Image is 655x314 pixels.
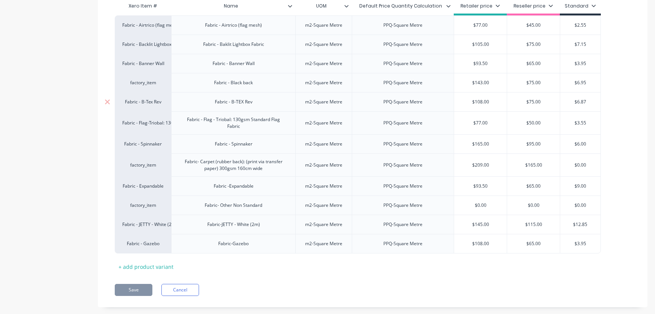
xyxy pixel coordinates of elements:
[115,111,601,134] div: Fabric - Flag-Triobal: 130gsm Standard Flag FabricFabric - Flag - Triobal: 130gsm Standard Flag F...
[377,20,429,30] div: PPQ-Square Metre
[209,139,258,149] div: Fabric - Spinnaker
[454,234,507,253] div: $108.00
[208,78,259,88] div: Fabric - Black back
[507,156,560,174] div: $165.00
[115,92,601,111] div: Fabric - B-Tex RevFabric - B-TEX Revm2-Square MetrePPQ-Square Metre$108.00$75.00$6.87
[560,114,600,132] div: $3.55
[377,118,429,128] div: PPQ-Square Metre
[460,3,500,9] div: Retailer price
[454,73,507,92] div: $143.00
[454,35,507,54] div: $105.00
[115,284,152,296] button: Save
[454,16,507,35] div: $77.00
[122,60,164,67] div: Fabric - Banner Wall
[199,20,268,30] div: Fabric - Airtrico (flag mesh)
[377,200,429,210] div: PPQ-Square Metre
[507,73,560,92] div: $75.00
[299,59,348,68] div: m2-Square Metre
[209,97,258,107] div: Fabric - B-TEX Rev
[514,3,553,9] div: Reseller price
[299,139,348,149] div: m2-Square Metre
[122,120,164,126] div: Fabric - Flag-Triobal: 130gsm Standard Flag Fabric
[122,141,164,147] div: Fabric - Spinnaker
[299,118,348,128] div: m2-Square Metre
[560,135,600,153] div: $6.00
[507,215,560,234] div: $115.00
[122,22,164,29] div: Fabric - Airtrico (flag mesh)
[299,220,348,229] div: m2-Square Metre
[299,200,348,210] div: m2-Square Metre
[122,162,164,168] div: factory_item
[560,93,600,111] div: $6.87
[207,59,261,68] div: Fabric - Banner Wall
[454,54,507,73] div: $93.50
[507,234,560,253] div: $65.00
[115,196,601,215] div: factory_itemFabric- Other Non Standardm2-Square MetrePPQ-Square Metre$0.00$0.00$0.00
[161,284,199,296] button: Cancel
[507,177,560,196] div: $65.00
[175,157,292,173] div: Fabric- Carpet (rubber back): (print via transfer paper) 300gsm 160cm wide
[115,35,601,54] div: Fabric - Backlit Lightbox FabricFabric - Baklit Lightbox Fabricm2-Square MetrePPQ-Square Metre$10...
[299,160,348,170] div: m2-Square Metre
[560,73,600,92] div: $6.95
[560,177,600,196] div: $9.00
[454,156,507,174] div: $209.00
[560,234,600,253] div: $3.95
[507,196,560,215] div: $0.00
[560,156,600,174] div: $0.00
[115,215,601,234] div: Fabric - JETTY - White (2m)Fabric-JETTY - White (2m)m2-Square MetrePPQ-Square Metre$145.00$115.00...
[377,97,429,107] div: PPQ-Square Metre
[115,15,601,35] div: Fabric - Airtrico (flag mesh)Fabric - Airtrico (flag mesh)m2-Square MetrePPQ-Square Metre$77.00$4...
[454,196,507,215] div: $0.00
[122,41,164,48] div: Fabric - Backlit Lightbox Fabric
[175,115,292,131] div: Fabric - Flag - Triobal: 130gsm Standard Flag Fabric
[507,16,560,35] div: $45.00
[454,215,507,234] div: $145.00
[115,73,601,92] div: factory_itemFabric - Black backm2-Square MetrePPQ-Square Metre$143.00$75.00$6.95
[560,215,600,234] div: $12.85
[122,240,164,247] div: Fabric - Gazebo
[507,114,560,132] div: $50.00
[299,97,348,107] div: m2-Square Metre
[122,202,164,209] div: factory_item
[122,79,164,86] div: factory_item
[565,3,596,9] div: Standard
[122,99,164,105] div: Fabric - B-Tex Rev
[454,177,507,196] div: $93.50
[377,220,429,229] div: PPQ-Square Metre
[115,176,601,196] div: Fabric - ExpandableFabric -Expandablem2-Square MetrePPQ-Square Metre$93.50$65.00$9.00
[560,16,600,35] div: $2.55
[201,220,266,229] div: Fabric-JETTY - White (2m)
[115,134,601,153] div: Fabric - SpinnakerFabric - Spinnakerm2-Square MetrePPQ-Square Metre$165.00$95.00$6.00
[560,35,600,54] div: $7.15
[122,183,164,190] div: Fabric - Expandable
[299,20,348,30] div: m2-Square Metre
[507,135,560,153] div: $95.00
[212,239,255,249] div: Fabric-Gazebo
[115,54,601,73] div: Fabric - Banner WallFabric - Banner Wallm2-Square MetrePPQ-Square Metre$93.50$65.00$3.95
[199,200,268,210] div: Fabric- Other Non Standard
[377,239,429,249] div: PPQ-Square Metre
[560,196,600,215] div: $0.00
[115,234,601,253] div: Fabric - GazeboFabric-Gazebom2-Square MetrePPQ-Square Metre$108.00$65.00$3.95
[377,78,429,88] div: PPQ-Square Metre
[507,93,560,111] div: $75.00
[299,39,348,49] div: m2-Square Metre
[454,93,507,111] div: $108.00
[560,54,600,73] div: $3.95
[454,114,507,132] div: $77.00
[115,261,177,273] div: + add product variant
[377,181,429,191] div: PPQ-Square Metre
[122,221,164,228] div: Fabric - JETTY - White (2m)
[507,54,560,73] div: $65.00
[208,181,260,191] div: Fabric -Expandable
[377,139,429,149] div: PPQ-Square Metre
[507,35,560,54] div: $75.00
[377,160,429,170] div: PPQ-Square Metre
[299,181,348,191] div: m2-Square Metre
[377,59,429,68] div: PPQ-Square Metre
[197,39,270,49] div: Fabric - Baklit Lightbox Fabric
[377,39,429,49] div: PPQ-Square Metre
[299,78,348,88] div: m2-Square Metre
[115,153,601,176] div: factory_itemFabric- Carpet (rubber back): (print via transfer paper) 300gsm 160cm widem2-Square M...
